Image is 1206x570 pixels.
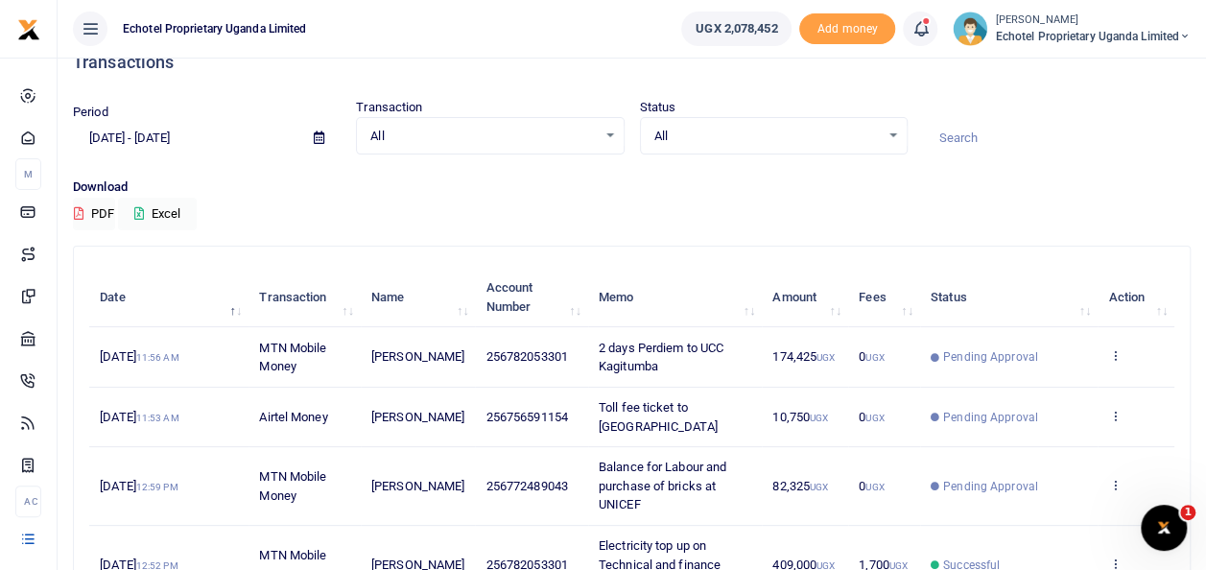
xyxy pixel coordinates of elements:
iframe: Intercom live chat [1141,505,1187,551]
span: Add money [799,13,895,45]
button: Excel [118,198,197,230]
a: profile-user [PERSON_NAME] Echotel Proprietary Uganda Limited [953,12,1191,46]
li: M [15,158,41,190]
th: Status: activate to sort column ascending [920,268,1098,327]
img: profile-user [953,12,987,46]
span: Balance for Labour and purchase of bricks at UNICEF [599,460,726,511]
th: Date: activate to sort column descending [89,268,248,327]
span: MTN Mobile Money [259,341,326,374]
span: Echotel Proprietary Uganda Limited [115,20,314,37]
h4: Transactions [73,52,1191,73]
th: Fees: activate to sort column ascending [848,268,920,327]
small: UGX [816,352,835,363]
span: Pending Approval [943,409,1038,426]
button: PDF [73,198,115,230]
span: Pending Approval [943,348,1038,366]
th: Memo: activate to sort column ascending [588,268,762,327]
label: Transaction [356,98,422,117]
span: Pending Approval [943,478,1038,495]
li: Wallet ballance [674,12,799,46]
li: Ac [15,486,41,517]
input: select period [73,122,298,154]
span: [PERSON_NAME] [371,349,464,364]
small: 12:59 PM [136,482,178,492]
span: 82,325 [772,479,828,493]
th: Amount: activate to sort column ascending [762,268,848,327]
span: [PERSON_NAME] [371,410,464,424]
small: 11:53 AM [136,413,179,423]
li: Toup your wallet [799,13,895,45]
span: UGX 2,078,452 [696,19,777,38]
span: [DATE] [100,349,178,364]
small: UGX [810,482,828,492]
span: 0 [859,479,884,493]
span: 1 [1180,505,1195,520]
th: Name: activate to sort column ascending [361,268,476,327]
span: 0 [859,410,884,424]
small: [PERSON_NAME] [995,12,1191,29]
span: 2 days Perdiem to UCC Kagitumba [599,341,723,374]
span: [PERSON_NAME] [371,479,464,493]
span: MTN Mobile Money [259,469,326,503]
a: logo-small logo-large logo-large [17,21,40,36]
small: UGX [865,482,884,492]
span: 174,425 [772,349,835,364]
a: Add money [799,20,895,35]
span: 256772489043 [486,479,568,493]
a: UGX 2,078,452 [681,12,792,46]
span: 256782053301 [486,349,568,364]
small: UGX [865,352,884,363]
span: 256756591154 [486,410,568,424]
th: Account Number: activate to sort column ascending [475,268,587,327]
span: 0 [859,349,884,364]
small: 11:56 AM [136,352,179,363]
th: Transaction: activate to sort column ascending [248,268,361,327]
span: Toll fee ticket to [GEOGRAPHIC_DATA] [599,400,718,434]
span: All [370,127,596,146]
p: Download [73,178,1191,198]
span: All [654,127,880,146]
small: UGX [810,413,828,423]
small: UGX [865,413,884,423]
span: Airtel Money [259,410,327,424]
span: [DATE] [100,410,178,424]
span: Echotel Proprietary Uganda Limited [995,28,1191,45]
img: logo-small [17,18,40,41]
th: Action: activate to sort column ascending [1098,268,1174,327]
span: 10,750 [772,410,828,424]
input: Search [923,122,1191,154]
label: Period [73,103,108,122]
label: Status [640,98,676,117]
span: [DATE] [100,479,177,493]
